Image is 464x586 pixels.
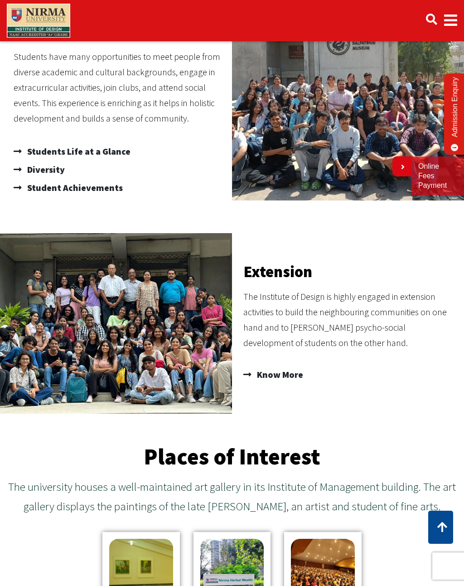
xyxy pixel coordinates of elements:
span: Diversity [25,161,65,179]
h2: Places of Interest [5,445,459,468]
p: Students have many opportunities to meet people from diverse academic and cultural backgrounds, e... [14,49,221,126]
a: Students Life at a Glance [14,142,221,161]
img: main_logo [7,4,70,38]
p: The university houses a well-maintained art gallery in its Institute of Management building. The ... [5,477,459,516]
p: The Institute of Design is highly engaged in extension activities to build the neighbouring commu... [243,289,450,351]
span: Student Achievements [25,179,123,197]
a: Online Fees Payment [418,162,457,190]
a: Diversity [14,161,221,179]
a: Know More [243,367,450,382]
a: Student Achievements [14,179,221,197]
span: Students Life at a Glance [25,142,130,161]
span: Know More [255,367,303,382]
h2: Extension [243,264,450,280]
nav: Main navigation [7,2,457,39]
